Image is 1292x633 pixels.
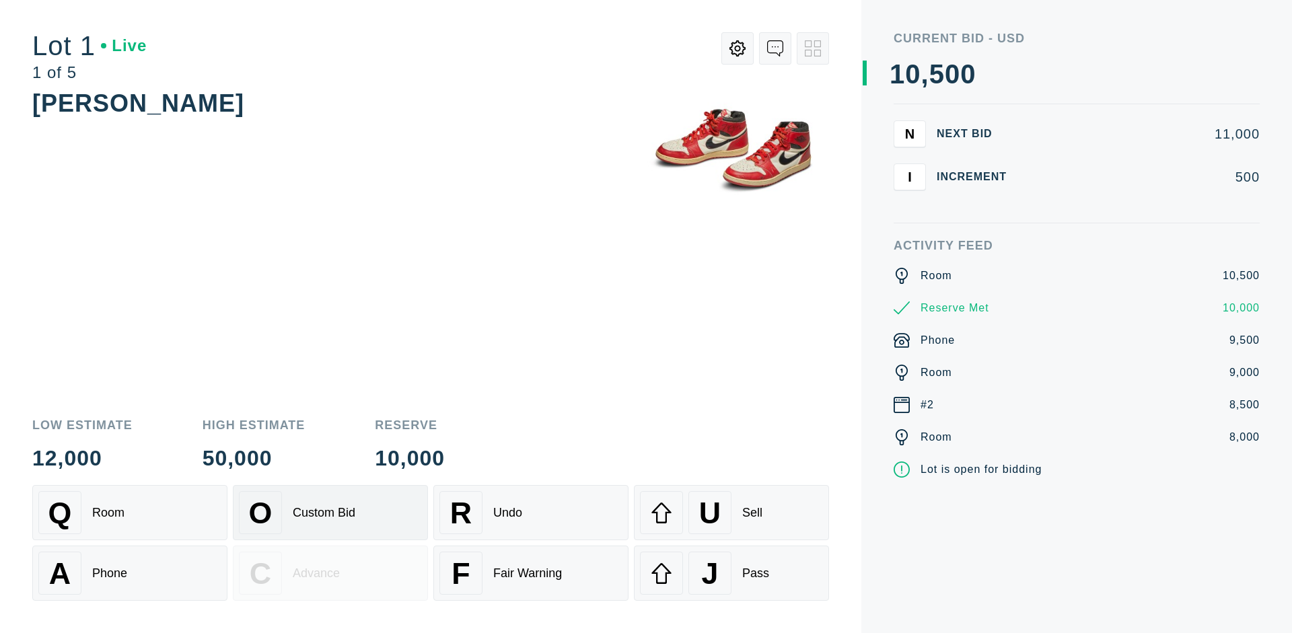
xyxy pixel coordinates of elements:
div: Lot is open for bidding [921,461,1042,478]
span: Q [48,496,72,530]
div: 9,500 [1229,332,1260,348]
span: C [250,556,271,591]
button: APhone [32,546,227,601]
button: JPass [634,546,829,601]
div: [PERSON_NAME] [32,89,244,117]
button: I [894,163,926,190]
div: Low Estimate [32,419,133,431]
button: OCustom Bid [233,485,428,540]
button: CAdvance [233,546,428,601]
div: Undo [493,506,522,520]
div: Advance [293,566,340,581]
div: 11,000 [1028,127,1260,141]
div: Room [921,365,952,381]
button: USell [634,485,829,540]
div: Next Bid [937,128,1017,139]
div: Reserve [375,419,445,431]
div: Reserve Met [921,300,989,316]
button: FFair Warning [433,546,629,601]
div: Custom Bid [293,506,355,520]
div: 0 [960,61,976,87]
div: High Estimate [203,419,306,431]
div: Pass [742,566,769,581]
div: Fair Warning [493,566,562,581]
div: 10,500 [1223,268,1260,284]
div: 12,000 [32,447,133,469]
div: 1 of 5 [32,65,147,81]
div: Room [92,506,124,520]
div: 0 [945,61,960,87]
div: , [921,61,929,330]
span: J [701,556,718,591]
button: QRoom [32,485,227,540]
div: Lot 1 [32,32,147,59]
span: F [452,556,470,591]
span: R [450,496,472,530]
div: 1 [890,61,905,87]
button: RUndo [433,485,629,540]
span: N [905,126,914,141]
div: Room [921,268,952,284]
div: 500 [1028,170,1260,184]
span: A [49,556,71,591]
span: U [699,496,721,530]
div: 10,000 [1223,300,1260,316]
span: I [908,169,912,184]
div: Room [921,429,952,445]
div: 8,000 [1229,429,1260,445]
div: 50,000 [203,447,306,469]
div: Phone [921,332,955,348]
div: 8,500 [1229,397,1260,413]
div: 9,000 [1229,365,1260,381]
div: 0 [905,61,921,87]
span: O [249,496,273,530]
button: N [894,120,926,147]
div: Activity Feed [894,239,1260,252]
div: Sell [742,506,762,520]
div: #2 [921,397,934,413]
div: Live [101,38,147,54]
div: Increment [937,172,1017,182]
div: 5 [929,61,945,87]
div: Current Bid - USD [894,32,1260,44]
div: 10,000 [375,447,445,469]
div: Phone [92,566,127,581]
